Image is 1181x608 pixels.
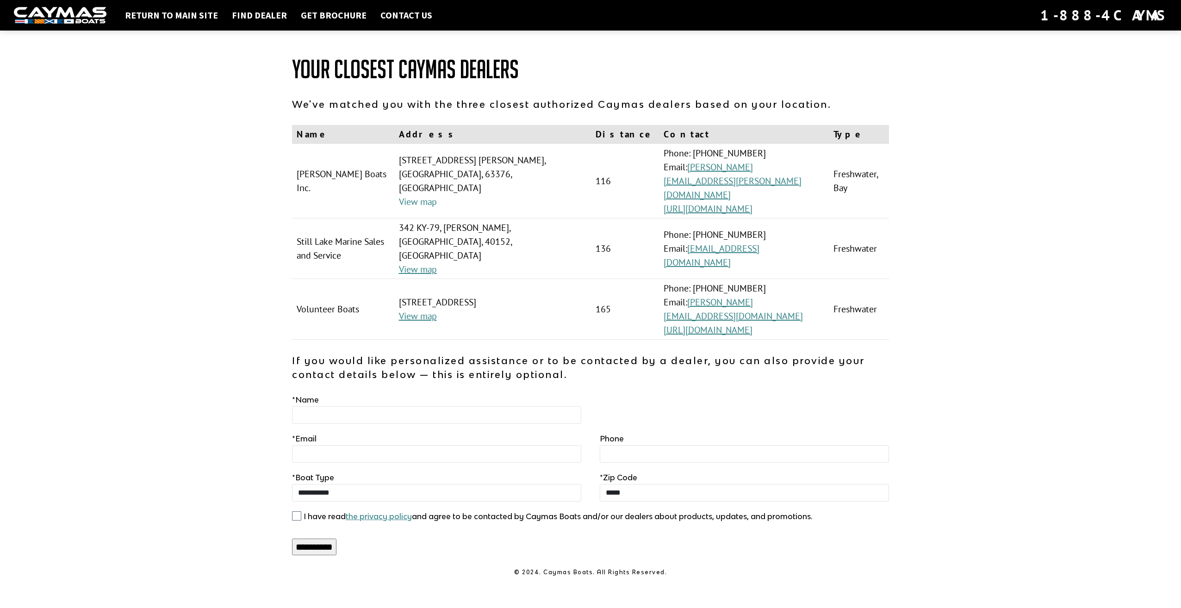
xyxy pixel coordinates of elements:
[394,125,591,144] th: Address
[292,472,334,483] label: Boat Type
[292,218,394,279] td: Still Lake Marine Sales and Service
[664,324,752,336] a: [URL][DOMAIN_NAME]
[227,9,292,21] a: Find Dealer
[664,203,752,215] a: [URL][DOMAIN_NAME]
[829,125,889,144] th: Type
[394,144,591,218] td: [STREET_ADDRESS] [PERSON_NAME], [GEOGRAPHIC_DATA], 63376, [GEOGRAPHIC_DATA]
[292,56,889,83] h1: Your Closest Caymas Dealers
[664,296,803,322] a: [PERSON_NAME][EMAIL_ADDRESS][DOMAIN_NAME]
[664,242,759,268] a: [EMAIL_ADDRESS][DOMAIN_NAME]
[659,279,829,340] td: Phone: [PHONE_NUMBER] Email:
[591,144,659,218] td: 116
[292,354,889,381] p: If you would like personalized assistance or to be contacted by a dealer, you can also provide yo...
[292,568,889,577] p: © 2024. Caymas Boats. All Rights Reserved.
[394,279,591,340] td: [STREET_ADDRESS]
[14,7,106,24] img: white-logo-c9c8dbefe5ff5ceceb0f0178aa75bf4bb51f6bca0971e226c86eb53dfe498488.png
[664,161,802,201] a: [PERSON_NAME][EMAIL_ADDRESS][PERSON_NAME][DOMAIN_NAME]
[120,9,223,21] a: Return to main site
[591,279,659,340] td: 165
[292,125,394,144] th: Name
[394,218,591,279] td: 342 KY-79, [PERSON_NAME], [GEOGRAPHIC_DATA], 40152, [GEOGRAPHIC_DATA]
[659,218,829,279] td: Phone: [PHONE_NUMBER] Email:
[1040,5,1167,25] div: 1-888-4CAYMAS
[292,433,317,444] label: Email
[399,263,437,275] a: View map
[829,279,889,340] td: Freshwater
[591,125,659,144] th: Distance
[376,9,437,21] a: Contact Us
[292,97,889,111] p: We've matched you with the three closest authorized Caymas dealers based on your location.
[399,196,437,208] a: View map
[659,125,829,144] th: Contact
[346,512,412,521] a: the privacy policy
[829,144,889,218] td: Freshwater, Bay
[292,279,394,340] td: Volunteer Boats
[829,218,889,279] td: Freshwater
[292,144,394,218] td: [PERSON_NAME] Boats Inc.
[304,511,813,522] label: I have read and agree to be contacted by Caymas Boats and/or our dealers about products, updates,...
[296,9,371,21] a: Get Brochure
[600,472,637,483] label: Zip Code
[591,218,659,279] td: 136
[659,144,829,218] td: Phone: [PHONE_NUMBER] Email:
[600,433,624,444] label: Phone
[292,394,319,405] label: Name
[399,310,437,322] a: View map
